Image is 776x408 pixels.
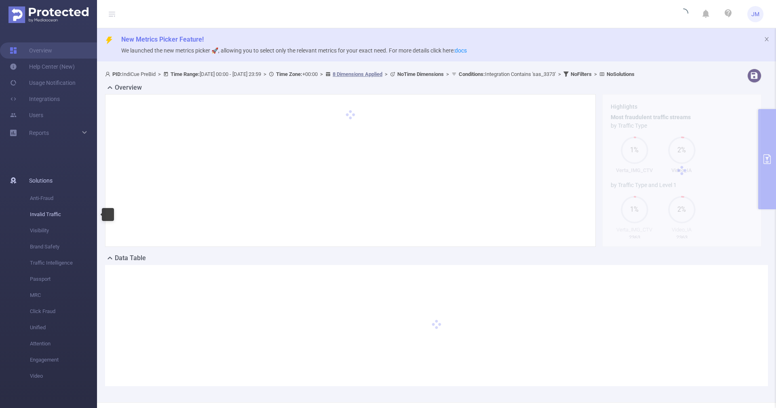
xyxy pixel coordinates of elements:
span: Video [30,368,97,384]
img: Protected Media [8,6,89,23]
span: IndiCue PreBid [DATE] 00:00 - [DATE] 23:59 +00:00 [105,71,635,77]
span: New Metrics Picker Feature! [121,36,204,43]
span: > [156,71,163,77]
a: Overview [10,42,52,59]
a: Reports [29,125,49,141]
a: Users [10,107,43,123]
b: No Time Dimensions [397,71,444,77]
i: icon: close [764,36,770,42]
span: Click Fraud [30,303,97,320]
span: > [382,71,390,77]
span: Integration Contains 'sas_3373' [459,71,556,77]
span: > [444,71,451,77]
span: We launched the new metrics picker 🚀, allowing you to select only the relevant metrics for your e... [121,47,467,54]
h2: Overview [115,83,142,93]
i: icon: user [105,72,112,77]
span: MRC [30,287,97,303]
span: Brand Safety [30,239,97,255]
span: > [556,71,563,77]
i: icon: thunderbolt [105,36,113,44]
b: PID: [112,71,122,77]
h2: Data Table [115,253,146,263]
span: > [261,71,269,77]
a: Usage Notification [10,75,76,91]
span: Engagement [30,352,97,368]
span: Passport [30,271,97,287]
span: JM [751,6,759,22]
button: icon: close [764,35,770,44]
span: Visibility [30,223,97,239]
b: No Filters [571,71,592,77]
b: Conditions : [459,71,485,77]
b: Time Range: [171,71,200,77]
span: Solutions [29,172,53,189]
u: 8 Dimensions Applied [333,71,382,77]
span: Attention [30,336,97,352]
span: Unified [30,320,97,336]
span: Traffic Intelligence [30,255,97,271]
span: Invalid Traffic [30,206,97,223]
span: > [318,71,325,77]
span: Anti-Fraud [30,190,97,206]
b: Time Zone: [276,71,302,77]
a: Integrations [10,91,60,107]
b: No Solutions [607,71,635,77]
a: Help Center (New) [10,59,75,75]
i: icon: loading [679,8,688,20]
span: Reports [29,130,49,136]
span: > [592,71,599,77]
a: docs [455,47,467,54]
